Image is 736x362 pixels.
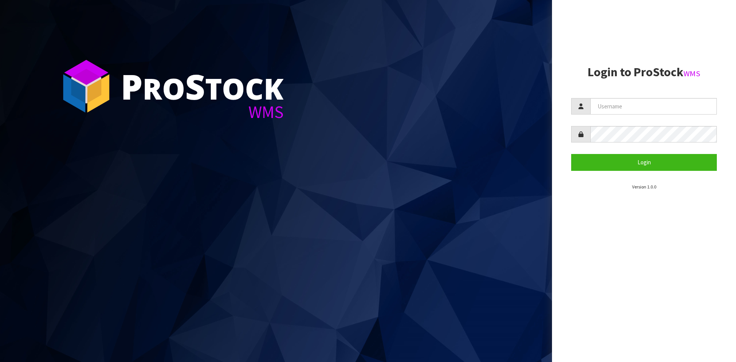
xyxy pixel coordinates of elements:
[121,103,284,121] div: WMS
[185,63,205,110] span: S
[632,184,656,190] small: Version 1.0.0
[121,63,143,110] span: P
[121,69,284,103] div: ro tock
[58,57,115,115] img: ProStock Cube
[683,69,700,79] small: WMS
[590,98,717,115] input: Username
[571,154,717,170] button: Login
[571,66,717,79] h2: Login to ProStock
